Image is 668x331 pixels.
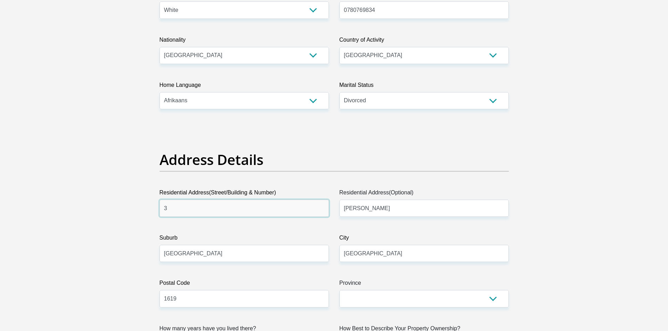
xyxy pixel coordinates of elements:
[160,188,329,200] label: Residential Address(Street/Building & Number)
[160,200,329,217] input: Valid residential address
[160,81,329,92] label: Home Language
[339,200,509,217] input: Address line 2 (Optional)
[160,234,329,245] label: Suburb
[339,36,509,47] label: Country of Activity
[339,245,509,262] input: City
[160,290,329,307] input: Postal Code
[339,81,509,92] label: Marital Status
[339,1,509,19] input: Contact Number
[339,234,509,245] label: City
[339,188,509,200] label: Residential Address(Optional)
[160,151,509,168] h2: Address Details
[339,290,509,307] select: Please Select a Province
[339,279,509,290] label: Province
[160,36,329,47] label: Nationality
[160,245,329,262] input: Suburb
[160,279,329,290] label: Postal Code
